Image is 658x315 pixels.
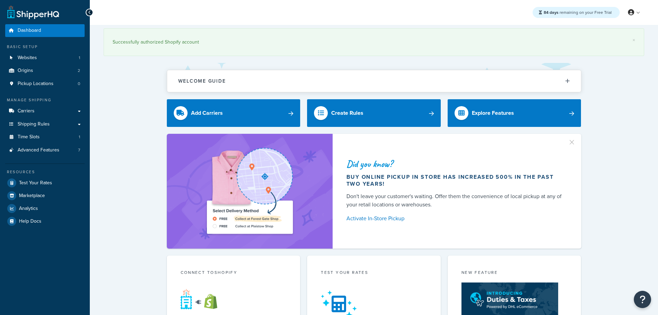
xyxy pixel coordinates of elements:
span: Advanced Features [18,147,59,153]
span: Shipping Rules [18,121,50,127]
a: Websites1 [5,52,85,64]
a: Add Carriers [167,99,301,127]
a: Time Slots1 [5,131,85,143]
a: Activate In-Store Pickup [346,214,565,223]
span: Test Your Rates [19,180,52,186]
li: Advanced Features [5,144,85,157]
div: Don't leave your customer's waiting. Offer them the convenience of local pickup at any of your re... [346,192,565,209]
span: Origins [18,68,33,74]
div: Test your rates [321,269,427,277]
a: Analytics [5,202,85,215]
li: Origins [5,64,85,77]
li: Time Slots [5,131,85,143]
a: Dashboard [5,24,85,37]
span: Marketplace [19,193,45,199]
span: 2 [78,68,80,74]
span: 7 [78,147,80,153]
button: Welcome Guide [167,70,581,92]
li: Pickup Locations [5,77,85,90]
button: Open Resource Center [634,291,651,308]
span: 0 [78,81,80,87]
a: Advanced Features7 [5,144,85,157]
div: Basic Setup [5,44,85,50]
div: New Feature [461,269,568,277]
img: connect-shq-shopify-9b9a8c5a.svg [181,289,224,309]
div: Create Rules [331,108,363,118]
a: Create Rules [307,99,441,127]
span: Pickup Locations [18,81,54,87]
span: Analytics [19,206,38,212]
a: Marketplace [5,189,85,202]
h2: Welcome Guide [178,78,226,84]
span: Websites [18,55,37,61]
span: Dashboard [18,28,41,34]
strong: 84 days [544,9,559,16]
a: Pickup Locations0 [5,77,85,90]
a: Shipping Rules [5,118,85,131]
span: Help Docs [19,219,41,224]
div: Explore Features [472,108,514,118]
div: Successfully authorized Shopify account [113,37,635,47]
span: 1 [79,55,80,61]
a: Test Your Rates [5,177,85,189]
div: Buy online pickup in store has increased 500% in the past two years! [346,174,565,187]
div: Add Carriers [191,108,223,118]
img: ad-shirt-map-b0359fc47e01cab431d101c4b569394f6a03f54285957d908178d52f29eb9668.png [187,144,312,238]
div: Did you know? [346,159,565,169]
a: Carriers [5,105,85,118]
a: Explore Features [448,99,581,127]
span: Time Slots [18,134,40,140]
a: Help Docs [5,215,85,228]
div: Manage Shipping [5,97,85,103]
div: Connect to Shopify [181,269,287,277]
a: Origins2 [5,64,85,77]
div: Resources [5,169,85,175]
span: Carriers [18,108,35,114]
a: × [632,37,635,43]
li: Websites [5,52,85,64]
span: 1 [79,134,80,140]
span: remaining on your Free Trial [544,9,612,16]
